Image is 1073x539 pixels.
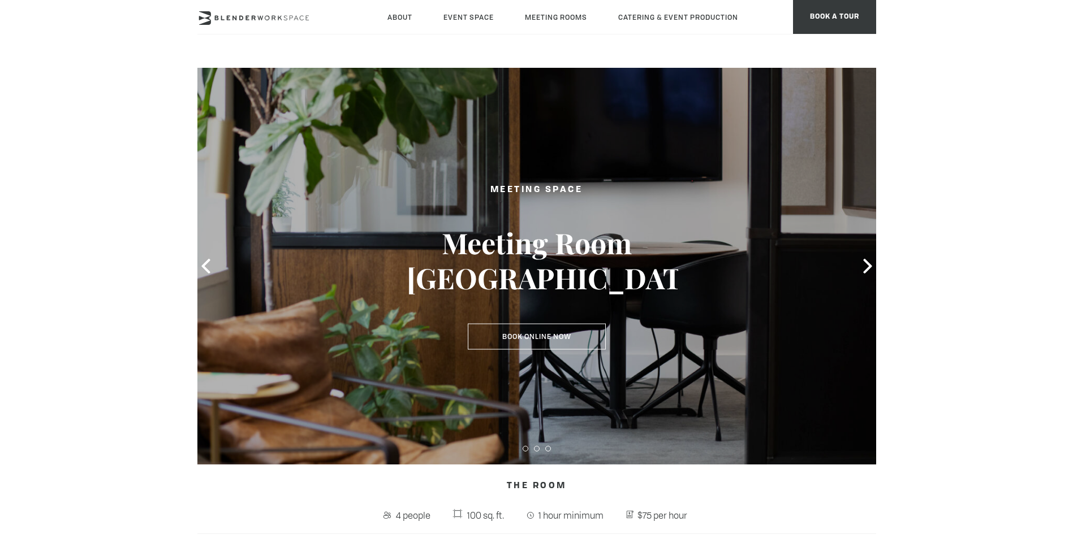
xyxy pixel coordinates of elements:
[536,506,606,524] span: 1 hour minimum
[464,506,507,524] span: 100 sq. ft.
[468,324,606,350] a: Book Online Now
[635,506,691,524] span: $75 per hour
[197,476,876,497] h4: The Room
[393,506,433,524] span: 4 people
[407,183,667,197] h2: Meeting Space
[407,225,667,295] h3: Meeting Room [GEOGRAPHIC_DATA]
